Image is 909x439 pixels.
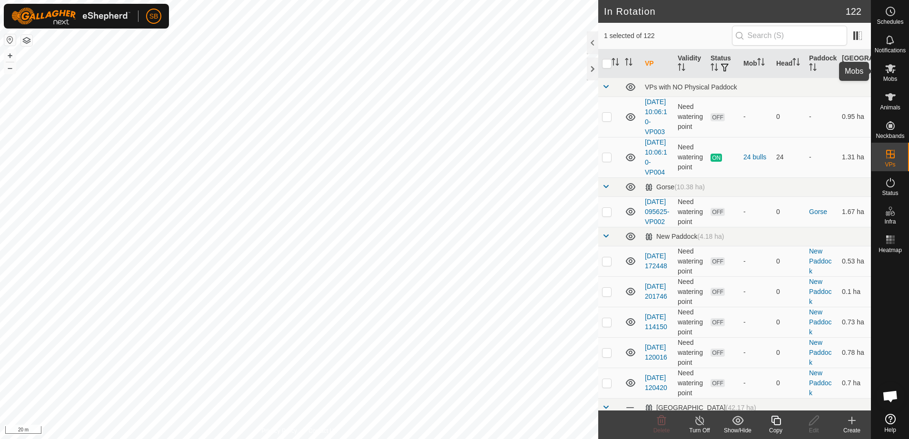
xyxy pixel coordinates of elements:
[711,154,722,162] span: ON
[883,76,897,82] span: Mobs
[674,307,707,337] td: Need watering point
[604,6,846,17] h2: In Rotation
[838,97,871,137] td: 0.95 ha
[645,313,667,331] a: [DATE] 114150
[809,247,831,275] a: New Paddock
[857,65,864,72] p-sorticon: Activate to sort
[674,368,707,398] td: Need watering point
[711,349,725,357] span: OFF
[838,307,871,337] td: 0.73 ha
[772,337,805,368] td: 0
[21,35,32,46] button: Map Layers
[743,348,769,358] div: -
[707,49,740,78] th: Status
[809,339,831,366] a: New Paddock
[772,276,805,307] td: 0
[805,97,838,137] td: -
[884,219,896,224] span: Infra
[711,257,725,265] span: OFF
[645,374,667,391] a: [DATE] 120420
[743,112,769,122] div: -
[674,337,707,368] td: Need watering point
[653,427,670,434] span: Delete
[612,59,619,67] p-sorticon: Activate to sort
[772,137,805,177] td: 24
[880,105,900,110] span: Animals
[674,97,707,137] td: Need watering point
[809,65,817,72] p-sorticon: Activate to sort
[838,337,871,368] td: 0.78 ha
[833,426,871,435] div: Create
[674,183,705,191] span: (10.38 ha)
[625,59,632,67] p-sorticon: Activate to sort
[678,65,685,72] p-sorticon: Activate to sort
[772,368,805,398] td: 0
[772,97,805,137] td: 0
[645,138,667,176] a: [DATE] 10:06:10-VP004
[674,276,707,307] td: Need watering point
[645,283,667,300] a: [DATE] 201746
[772,307,805,337] td: 0
[838,137,871,177] td: 1.31 ha
[645,183,705,191] div: Gorse
[641,49,674,78] th: VP
[4,62,16,74] button: –
[711,113,725,121] span: OFF
[876,133,904,139] span: Neckbands
[732,26,847,46] input: Search (S)
[838,368,871,398] td: 0.7 ha
[884,427,896,433] span: Help
[743,317,769,327] div: -
[681,426,719,435] div: Turn Off
[879,247,902,253] span: Heatmap
[772,246,805,276] td: 0
[674,246,707,276] td: Need watering point
[711,318,725,326] span: OFF
[838,246,871,276] td: 0.53 ha
[740,49,772,78] th: Mob
[809,369,831,397] a: New Paddock
[743,256,769,266] div: -
[772,196,805,227] td: 0
[4,50,16,61] button: +
[645,198,669,225] a: [DATE] 095625-VP002
[308,427,336,435] a: Contact Us
[11,8,130,25] img: Gallagher Logo
[4,34,16,46] button: Reset Map
[882,190,898,196] span: Status
[838,276,871,307] td: 0.1 ha
[711,379,725,387] span: OFF
[757,59,765,67] p-sorticon: Activate to sort
[645,252,667,270] a: [DATE] 172448
[743,207,769,217] div: -
[645,404,756,412] div: [GEOGRAPHIC_DATA]
[809,208,827,215] a: Gorse
[838,196,871,227] td: 1.67 ha
[876,382,905,410] div: Open chat
[261,427,297,435] a: Privacy Policy
[149,11,158,21] span: SB
[674,49,707,78] th: Validity
[809,308,831,336] a: New Paddock
[711,288,725,296] span: OFF
[805,137,838,177] td: -
[757,426,795,435] div: Copy
[772,49,805,78] th: Head
[885,162,895,167] span: VPs
[846,4,861,19] span: 122
[743,378,769,388] div: -
[743,287,769,297] div: -
[795,426,833,435] div: Edit
[792,59,800,67] p-sorticon: Activate to sort
[743,152,769,162] div: 24 bulls
[604,31,732,41] span: 1 selected of 122
[719,426,757,435] div: Show/Hide
[645,343,667,361] a: [DATE] 120016
[875,48,906,53] span: Notifications
[697,233,724,240] span: (4.18 ha)
[645,98,667,136] a: [DATE] 10:06:10-VP003
[871,410,909,437] a: Help
[674,137,707,177] td: Need watering point
[877,19,903,25] span: Schedules
[809,278,831,305] a: New Paddock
